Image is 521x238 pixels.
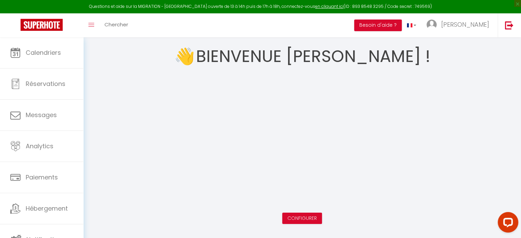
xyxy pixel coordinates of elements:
[492,209,521,238] iframe: LiveChat chat widget
[26,111,57,119] span: Messages
[26,204,68,213] span: Hébergement
[26,173,58,181] span: Paiements
[287,215,317,222] a: Configurer
[26,142,53,150] span: Analytics
[354,20,402,31] button: Besoin d'aide ?
[21,19,63,31] img: Super Booking
[104,21,128,28] span: Chercher
[174,43,195,69] span: 👋
[99,13,133,37] a: Chercher
[193,77,412,200] iframe: welcome-outil.mov
[196,36,430,77] h1: Bienvenue [PERSON_NAME] !
[426,20,437,30] img: ...
[315,3,344,9] a: en cliquant ici
[505,21,513,29] img: logout
[282,213,322,224] button: Configurer
[421,13,498,37] a: ... [PERSON_NAME]
[441,20,489,29] span: [PERSON_NAME]
[26,79,65,88] span: Réservations
[26,48,61,57] span: Calendriers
